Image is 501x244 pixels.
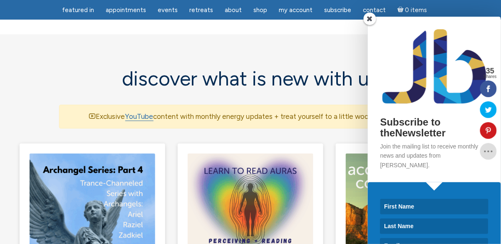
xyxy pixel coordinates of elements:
a: Subscribe [319,2,356,18]
span: Subscribe [324,6,351,14]
p: Join the mailing list to receive monthly news and updates from [PERSON_NAME]. [380,142,489,170]
span: Appointments [106,6,146,14]
a: Retreats [184,2,218,18]
span: 35 [484,67,497,75]
span: Shares [484,75,497,79]
h2: discover what is new with us [59,68,442,90]
i: Cart [397,6,405,14]
a: Appointments [101,2,151,18]
a: featured in [57,2,99,18]
a: Events [153,2,183,18]
a: My Account [274,2,317,18]
div: Exclusive content with monthly energy updates + treat yourself to a little woo woo [59,105,442,128]
span: 0 items [405,7,427,13]
a: Cart0 items [392,1,432,18]
span: Contact [363,6,386,14]
span: About [225,6,242,14]
span: My Account [279,6,313,14]
span: Shop [253,6,267,14]
a: Shop [248,2,272,18]
a: YouTube [125,112,154,121]
span: featured in [62,6,94,14]
input: First Name [380,199,489,214]
span: Events [158,6,178,14]
h2: Subscribe to theNewsletter [380,117,489,139]
input: Last Name [380,219,489,234]
a: Contact [358,2,391,18]
span: Retreats [189,6,213,14]
a: About [220,2,247,18]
